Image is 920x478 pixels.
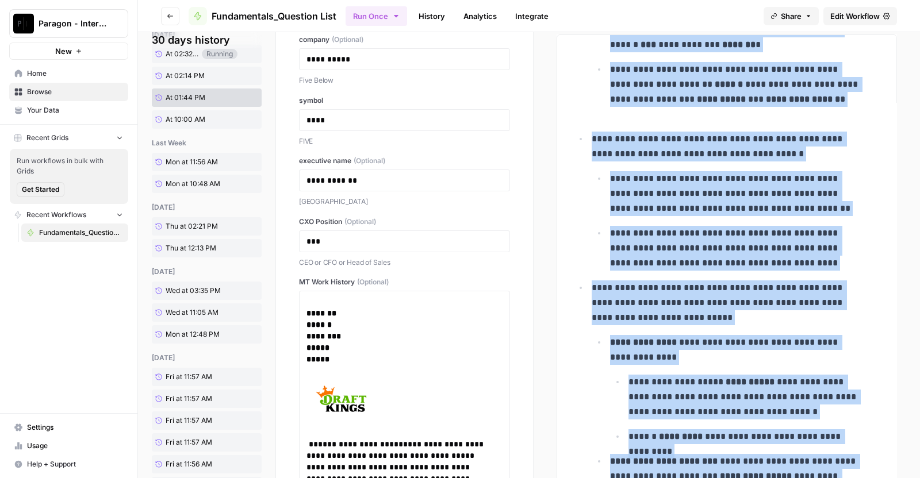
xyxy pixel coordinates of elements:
[166,329,220,340] span: Mon at 12:48 PM
[152,45,202,63] a: At 02:32 PM
[9,129,128,147] button: Recent Grids
[166,243,216,253] span: Thu at 12:13 PM
[9,437,128,455] a: Usage
[27,87,123,97] span: Browse
[166,307,218,318] span: Wed at 11:05 AM
[152,153,237,171] a: Mon at 11:56 AM
[17,156,121,176] span: Run workflows in bulk with Grids
[152,455,237,473] a: Fri at 11:56 AM
[830,10,880,22] span: Edit Workflow
[152,88,237,107] a: At 01:44 PM
[299,156,510,166] label: executive name
[344,217,376,227] span: (Optional)
[166,179,220,189] span: Mon at 10:48 AM
[354,156,385,166] span: (Optional)
[346,6,407,26] button: Run Once
[166,437,212,448] span: Fri at 11:57 AM
[9,64,128,83] a: Home
[26,133,68,143] span: Recent Grids
[152,217,237,236] a: Thu at 02:21 PM
[22,184,59,195] span: Get Started
[39,228,123,238] span: Fundamentals_Question List
[166,394,212,404] span: Fri at 11:57 AM
[299,196,510,207] p: [GEOGRAPHIC_DATA]
[9,455,128,473] button: Help + Support
[152,390,237,408] a: Fri at 11:57 AM
[299,34,510,45] label: company
[27,459,123,469] span: Help + Support
[166,221,218,232] span: Thu at 02:21 PM
[26,210,86,220] span: Recent Workflows
[152,67,237,85] a: At 02:14 PM
[55,45,72,57] span: New
[152,353,262,363] div: [DATE]
[457,7,504,25] a: Analytics
[9,43,128,60] button: New
[17,182,64,197] button: Get Started
[202,49,237,59] div: Running
[27,105,123,115] span: Your Data
[212,9,336,23] span: Fundamentals_Question List
[152,267,262,277] div: [DATE]
[152,368,237,386] a: Fri at 11:57 AM
[299,277,510,287] label: MT Work History
[9,206,128,223] button: Recent Workflows
[27,441,123,451] span: Usage
[166,415,212,426] span: Fri at 11:57 AM
[823,7,897,25] a: Edit Workflow
[189,7,336,25] a: Fundamentals_Question List
[9,418,128,437] a: Settings
[39,18,108,29] span: Paragon - Internal Usage
[508,7,555,25] a: Integrate
[332,34,363,45] span: (Optional)
[152,202,262,213] div: [DATE]
[27,422,123,433] span: Settings
[166,286,221,296] span: Wed at 03:35 PM
[9,101,128,119] a: Your Data
[764,7,819,25] button: Share
[152,303,237,322] a: Wed at 11:05 AM
[27,68,123,79] span: Home
[299,257,510,268] p: CEO or CFO or Head of Sales
[166,372,212,382] span: Fri at 11:57 AM
[166,92,205,103] span: At 01:44 PM
[152,411,237,430] a: Fri at 11:57 AM
[412,7,452,25] a: History
[152,433,237,452] a: Fri at 11:57 AM
[9,83,128,101] a: Browse
[166,157,218,167] span: Mon at 11:56 AM
[166,114,205,125] span: At 10:00 AM
[357,277,389,287] span: (Optional)
[152,138,262,148] div: last week
[166,71,205,81] span: At 02:14 PM
[299,217,510,227] label: CXO Position
[299,95,510,106] label: symbol
[152,325,237,344] a: Mon at 12:48 PM
[299,136,510,147] p: FIVE
[152,175,237,193] a: Mon at 10:48 AM
[21,223,128,242] a: Fundamentals_Question List
[152,110,237,129] a: At 10:00 AM
[166,459,212,469] span: Fri at 11:56 AM
[13,13,34,34] img: Paragon - Internal Usage Logo
[152,282,237,300] a: Wed at 03:35 PM
[152,32,262,48] h2: 30 days history
[166,49,198,59] span: At 02:32 PM
[152,239,237,257] a: Thu at 12:13 PM
[299,75,510,86] p: Five Below
[9,9,128,38] button: Workspace: Paragon - Internal Usage
[781,10,802,22] span: Share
